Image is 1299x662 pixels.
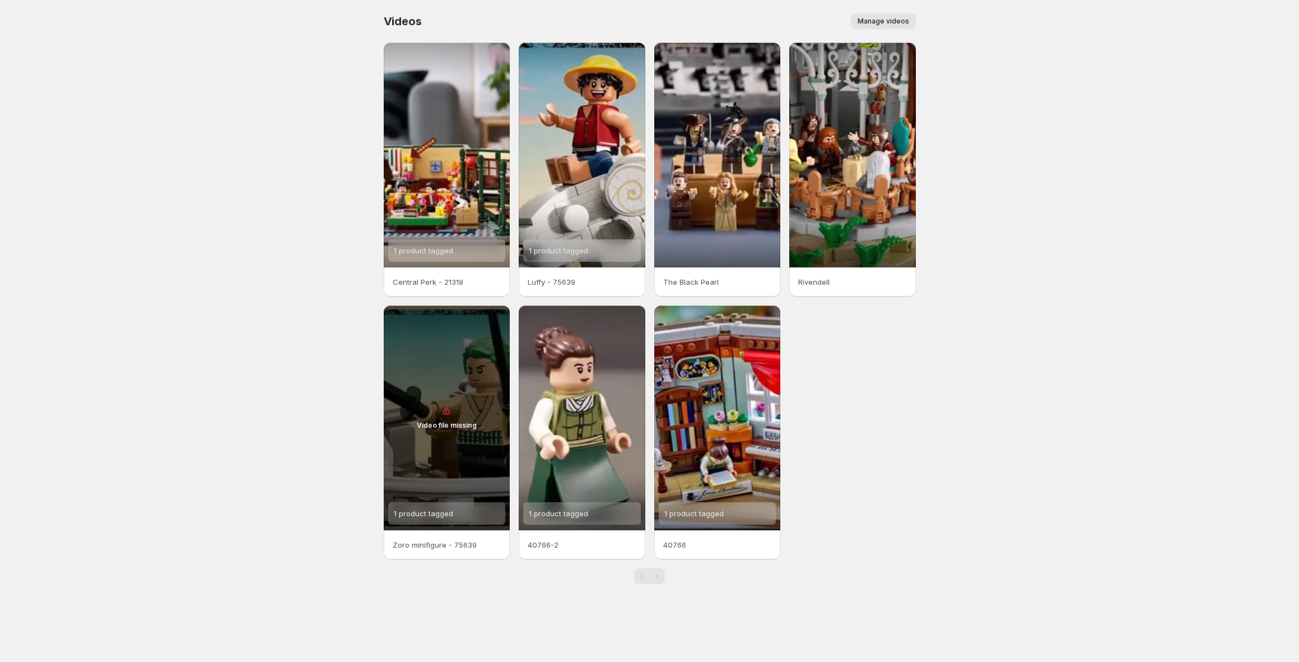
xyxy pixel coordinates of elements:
[394,509,453,518] span: 1 product tagged
[851,13,916,29] button: Manage videos
[663,276,772,288] p: The Black Pearl
[664,509,724,518] span: 1 product tagged
[393,539,501,550] p: Zoro minifigure - 75639
[393,276,501,288] p: Central Perk - 21319
[634,568,665,584] nav: Pagination
[417,421,477,430] p: Video file missing
[858,17,909,26] span: Manage videos
[798,276,907,288] p: Rivendell
[529,509,588,518] span: 1 product tagged
[384,15,422,28] span: Videos
[394,246,453,255] span: 1 product tagged
[529,246,588,255] span: 1 product tagged
[528,539,636,550] p: 40766-2
[528,276,636,288] p: Luffy - 75639
[663,539,772,550] p: 40766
